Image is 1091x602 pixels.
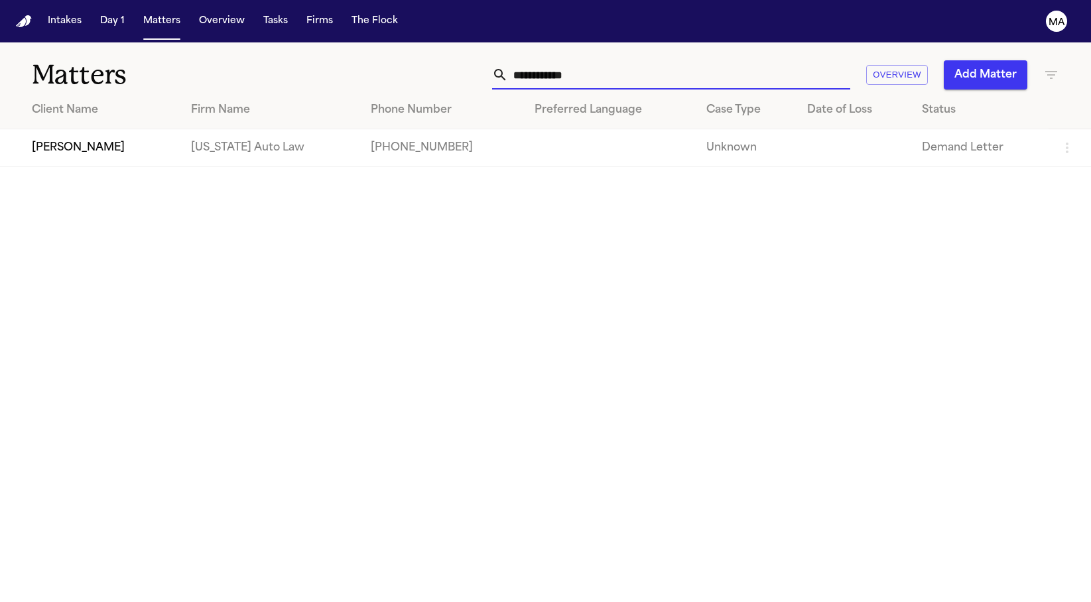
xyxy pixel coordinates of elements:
[911,129,1049,167] td: Demand Letter
[807,102,901,118] div: Date of Loss
[32,102,170,118] div: Client Name
[346,9,403,33] button: The Flock
[194,9,250,33] button: Overview
[258,9,293,33] button: Tasks
[866,65,928,86] button: Overview
[371,102,514,118] div: Phone Number
[180,129,360,167] td: [US_STATE] Auto Law
[42,9,87,33] button: Intakes
[301,9,338,33] button: Firms
[32,58,324,91] h1: Matters
[138,9,186,33] button: Matters
[16,15,32,28] a: Home
[95,9,130,33] button: Day 1
[944,60,1027,90] button: Add Matter
[696,129,797,167] td: Unknown
[706,102,786,118] div: Case Type
[191,102,350,118] div: Firm Name
[535,102,685,118] div: Preferred Language
[922,102,1038,118] div: Status
[16,15,32,28] img: Finch Logo
[360,129,525,167] td: [PHONE_NUMBER]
